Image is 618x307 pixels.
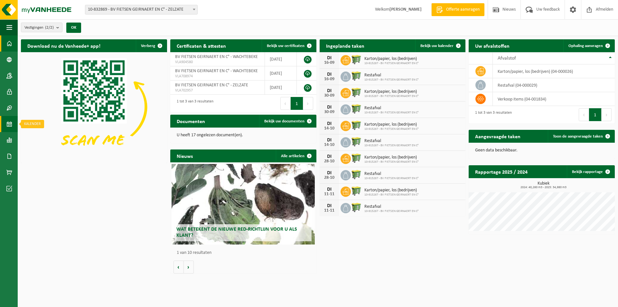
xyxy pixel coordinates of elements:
td: [DATE] [265,66,297,81]
span: 10-832869 - BV FIETSEN GEIRNAERT EN C° - ZELZATE [85,5,198,14]
img: WB-0660-HPE-GN-51 [351,71,362,82]
button: 1 [291,97,303,110]
div: 14-10 [323,143,336,147]
div: DI [323,72,336,77]
div: DI [323,154,336,159]
div: DI [323,88,336,93]
h2: Aangevraagde taken [469,130,527,142]
button: Next [303,97,313,110]
span: VLA904580 [175,60,260,65]
span: Karton/papier, los (bedrijven) [364,155,418,160]
a: Bekijk rapportage [567,165,614,178]
span: Karton/papier, los (bedrijven) [364,122,418,127]
td: restafval (04-000029) [493,78,615,92]
div: 1 tot 3 van 3 resultaten [472,108,512,122]
span: BV FIETSEN GEIRNAERT EN C° - WACHTEBEKE [175,54,258,59]
span: BV FIETSEN GEIRNAERT EN C° - ZELZATE [175,83,248,88]
count: (2/2) [45,25,54,30]
h2: Uw afvalstoffen [469,39,516,52]
span: Vestigingen [24,23,54,33]
div: 28-10 [323,159,336,164]
img: WB-0660-HPE-GN-51 [351,186,362,197]
button: Vestigingen(2/2) [21,23,62,32]
div: 14-10 [323,126,336,131]
span: Restafval [364,73,418,78]
div: DI [323,138,336,143]
div: 11-11 [323,208,336,213]
span: BV FIETSEN GEIRNAERT EN C° - WACHTEBEKE [175,69,258,73]
span: Wat betekent de nieuwe RED-richtlijn voor u als klant? [176,227,297,238]
span: Ophaling aanvragen [568,44,603,48]
img: Download de VHEPlus App [21,52,167,162]
span: Karton/papier, los (bedrijven) [364,56,418,62]
div: DI [323,121,336,126]
div: 11-11 [323,192,336,197]
span: 10-915267 - BV FIETSEN GEIRNAERT EN C° [364,62,418,65]
a: Toon de aangevraagde taken [548,130,614,143]
p: Geen data beschikbaar. [475,148,608,153]
h2: Rapportage 2025 / 2024 [469,165,534,178]
h2: Nieuws [170,149,199,162]
span: 2024: 40,260 m3 - 2025: 34,980 m3 [472,186,615,189]
div: DI [323,105,336,110]
img: WB-0660-HPE-GN-51 [351,103,362,114]
img: WB-0660-HPE-GN-51 [351,54,362,65]
img: WB-0660-HPE-GN-51 [351,87,362,98]
strong: [PERSON_NAME] [389,7,422,12]
span: Restafval [364,139,418,144]
img: WB-0660-HPE-GN-51 [351,202,362,213]
td: karton/papier, los (bedrijven) (04-000026) [493,64,615,78]
h2: Certificaten & attesten [170,39,232,52]
span: Bekijk uw kalender [420,44,454,48]
a: Offerte aanvragen [431,3,484,16]
a: Bekijk uw documenten [259,115,316,128]
span: VLA708974 [175,74,260,79]
h2: Ingeplande taken [320,39,371,52]
img: WB-0660-HPE-GN-51 [351,153,362,164]
span: Bekijk uw documenten [264,119,304,123]
div: DI [323,55,336,61]
span: Restafval [364,171,418,177]
td: [DATE] [265,81,297,95]
td: [DATE] [265,52,297,66]
span: 10-915267 - BV FIETSEN GEIRNAERT EN C° [364,94,418,98]
a: Bekijk uw kalender [415,39,465,52]
span: Verberg [141,44,155,48]
img: WB-0660-HPE-GN-51 [351,169,362,180]
h3: Kubiek [472,181,615,189]
span: Bekijk uw certificaten [267,44,304,48]
span: 10-915267 - BV FIETSEN GEIRNAERT EN C° [364,111,418,115]
a: Bekijk uw certificaten [262,39,316,52]
span: 10-915267 - BV FIETSEN GEIRNAERT EN C° [364,209,418,213]
span: 10-915267 - BV FIETSEN GEIRNAERT EN C° [364,177,418,180]
div: 30-09 [323,110,336,114]
button: Previous [579,108,589,121]
span: Offerte aanvragen [445,6,481,13]
div: 1 tot 3 van 3 resultaten [173,96,213,110]
a: Alle artikelen [276,149,316,162]
span: Toon de aangevraagde taken [553,134,603,139]
span: 10-832869 - BV FIETSEN GEIRNAERT EN C° - ZELZATE [85,5,197,14]
span: Restafval [364,204,418,209]
div: DI [323,170,336,176]
span: 10-915267 - BV FIETSEN GEIRNAERT EN C° [364,78,418,82]
button: Previous [280,97,291,110]
h2: Download nu de Vanheede+ app! [21,39,107,52]
div: 28-10 [323,176,336,180]
button: Next [602,108,612,121]
span: Karton/papier, los (bedrijven) [364,89,418,94]
h2: Documenten [170,115,211,127]
td: verkoop items (04-001834) [493,92,615,106]
div: 30-09 [323,93,336,98]
button: OK [66,23,81,33]
button: 1 [589,108,602,121]
img: WB-0660-HPE-GN-51 [351,136,362,147]
span: VLA702957 [175,88,260,93]
p: 1 van 10 resultaten [177,251,313,255]
button: Vorige [173,261,184,273]
span: 10-915267 - BV FIETSEN GEIRNAERT EN C° [364,127,418,131]
p: U heeft 17 ongelezen document(en). [177,133,310,138]
a: Wat betekent de nieuwe RED-richtlijn voor u als klant? [172,164,315,245]
img: WB-0660-HPE-GN-51 [351,120,362,131]
a: Ophaling aanvragen [563,39,614,52]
